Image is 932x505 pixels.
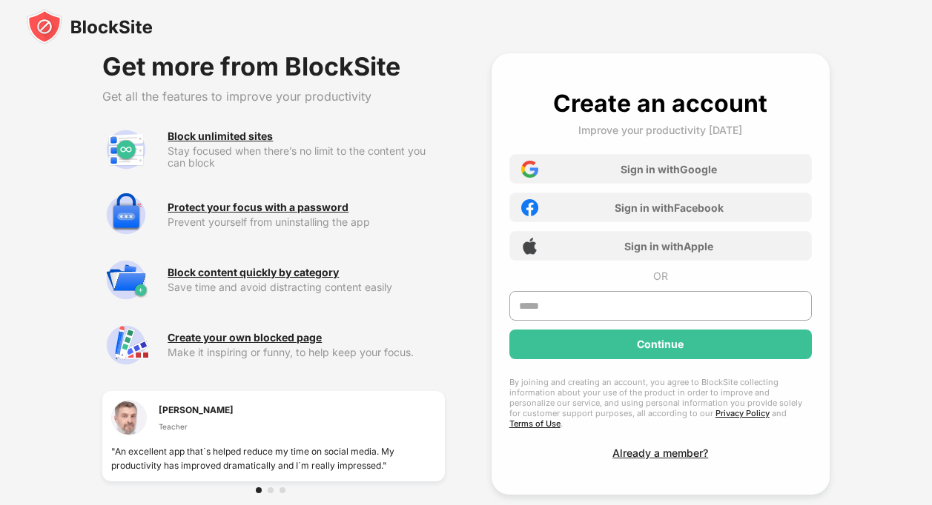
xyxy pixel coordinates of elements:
[521,161,538,178] img: google-icon.png
[509,377,812,429] div: By joining and creating an account, you agree to BlockSite collecting information about your use ...
[553,89,767,118] div: Create an account
[27,9,153,44] img: blocksite-icon-black.svg
[102,126,150,173] img: premium-unlimited-blocklist.svg
[159,403,234,417] div: [PERSON_NAME]
[102,256,150,304] img: premium-category.svg
[521,238,538,255] img: apple-icon.png
[715,408,770,418] a: Privacy Policy
[102,89,445,104] div: Get all the features to improve your productivity
[637,338,684,350] div: Continue
[159,421,234,432] div: Teacher
[168,267,339,278] div: Block content quickly by category
[612,447,708,459] div: Already a member?
[168,145,445,169] div: Stay focused when there’s no limit to the content you can block
[509,418,561,429] a: Terms of Use
[102,191,150,238] img: premium-password-protection.svg
[168,130,273,142] div: Block unlimited sites
[621,163,717,175] div: Sign in with Google
[111,400,147,435] img: testimonial-1.jpg
[168,347,445,358] div: Make it inspiring or funny, to help keep your focus.
[168,216,445,228] div: Prevent yourself from uninstalling the app
[624,240,713,252] div: Sign in with Apple
[615,201,724,214] div: Sign in with Facebook
[168,332,322,344] div: Create your own blocked page
[578,124,742,136] div: Improve your productivity [DATE]
[102,321,150,369] img: premium-customize-block-page.svg
[111,444,436,472] div: "An excellent app that`s helped reduce my time on social media. My productivity has improved dram...
[168,201,348,213] div: Protect your focus with a password
[521,199,538,216] img: facebook-icon.png
[168,281,445,293] div: Save time and avoid distracting content easily
[653,270,668,282] div: OR
[102,53,445,80] div: Get more from BlockSite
